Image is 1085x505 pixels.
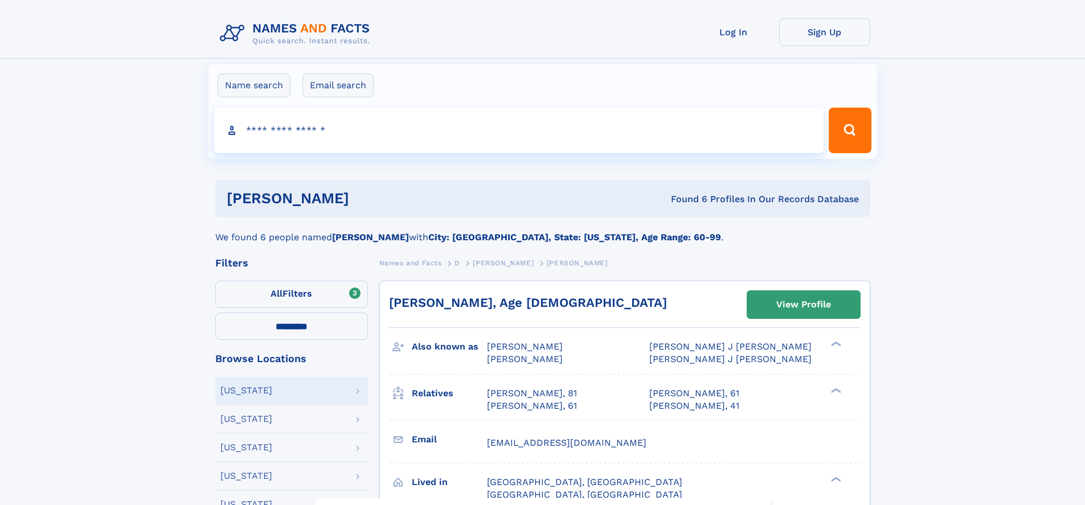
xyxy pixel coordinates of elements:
[487,489,682,500] span: [GEOGRAPHIC_DATA], [GEOGRAPHIC_DATA]
[747,291,860,318] a: View Profile
[214,108,824,153] input: search input
[487,437,646,448] span: [EMAIL_ADDRESS][DOMAIN_NAME]
[829,108,871,153] button: Search Button
[379,256,442,270] a: Names and Facts
[220,443,272,452] div: [US_STATE]
[828,475,842,483] div: ❯
[215,354,368,364] div: Browse Locations
[487,341,563,352] span: [PERSON_NAME]
[473,256,534,270] a: [PERSON_NAME]
[215,217,870,244] div: We found 6 people named with .
[487,354,563,364] span: [PERSON_NAME]
[220,471,272,481] div: [US_STATE]
[649,387,739,400] a: [PERSON_NAME], 61
[412,337,487,356] h3: Also known as
[412,473,487,492] h3: Lived in
[487,400,577,412] a: [PERSON_NAME], 61
[487,477,682,487] span: [GEOGRAPHIC_DATA], [GEOGRAPHIC_DATA]
[779,18,870,46] a: Sign Up
[227,191,510,206] h1: [PERSON_NAME]
[649,341,812,352] span: [PERSON_NAME] J [PERSON_NAME]
[473,259,534,267] span: [PERSON_NAME]
[828,387,842,394] div: ❯
[776,291,831,318] div: View Profile
[688,18,779,46] a: Log In
[547,259,608,267] span: [PERSON_NAME]
[649,354,812,364] span: [PERSON_NAME] J [PERSON_NAME]
[510,193,859,206] div: Found 6 Profiles In Our Records Database
[220,386,272,395] div: [US_STATE]
[215,281,368,308] label: Filters
[302,73,374,97] label: Email search
[215,258,368,268] div: Filters
[455,259,460,267] span: D
[389,295,667,310] a: [PERSON_NAME], Age [DEMOGRAPHIC_DATA]
[332,232,409,243] b: [PERSON_NAME]
[412,384,487,403] h3: Relatives
[412,430,487,449] h3: Email
[428,232,721,243] b: City: [GEOGRAPHIC_DATA], State: [US_STATE], Age Range: 60-99
[649,400,739,412] a: [PERSON_NAME], 41
[828,340,842,348] div: ❯
[271,288,282,299] span: All
[218,73,290,97] label: Name search
[215,18,379,49] img: Logo Names and Facts
[455,256,460,270] a: D
[220,414,272,424] div: [US_STATE]
[487,387,577,400] a: [PERSON_NAME], 81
